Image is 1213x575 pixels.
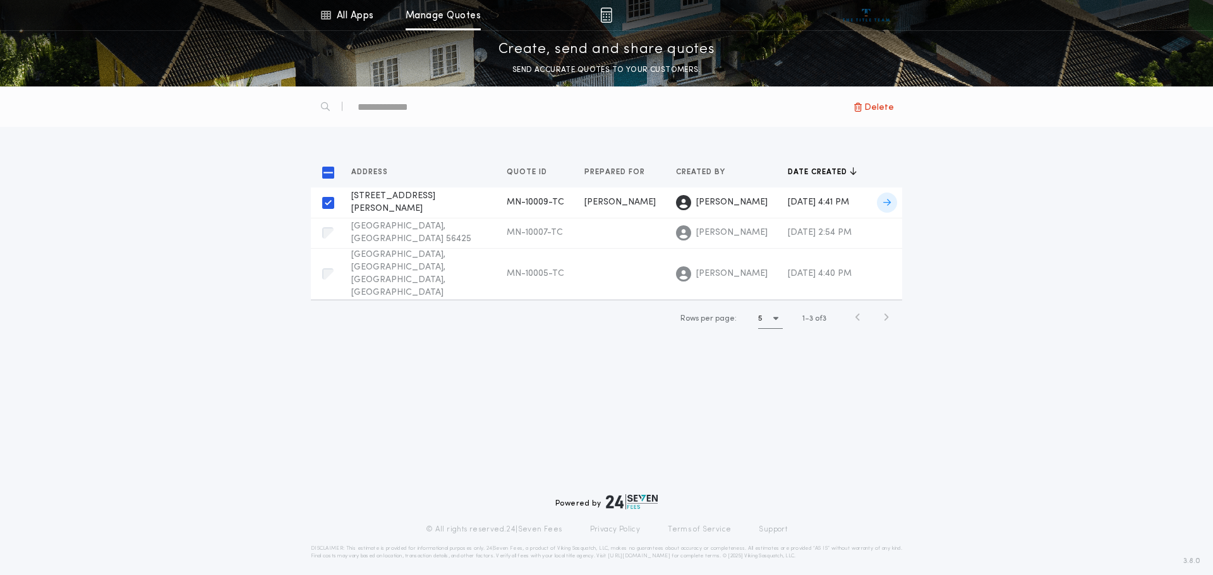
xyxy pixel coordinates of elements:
[512,64,701,76] p: SEND ACCURATE QUOTES TO YOUR CUSTOMERS.
[809,315,813,323] span: 3
[507,198,564,207] span: MN-10009-TC
[845,95,902,118] button: Delete
[351,250,445,297] span: [GEOGRAPHIC_DATA], [GEOGRAPHIC_DATA], [GEOGRAPHIC_DATA], [GEOGRAPHIC_DATA]
[676,166,735,179] button: Created by
[584,198,656,207] span: [PERSON_NAME]
[788,166,857,179] button: Date created
[584,167,648,177] span: Prepared for
[668,525,731,535] a: Terms of Service
[788,198,849,207] span: [DATE] 4:41 PM
[600,8,612,23] img: img
[311,545,902,560] p: DISCLAIMER: This estimate is provided for informational purposes only. 24|Seven Fees, a product o...
[555,494,658,509] div: Powered by
[351,191,435,213] span: [STREET_ADDRESS][PERSON_NAME]
[507,167,550,177] span: Quote ID
[864,100,894,114] span: Delete
[843,9,890,21] img: vs-icon
[759,525,787,535] a: Support
[351,166,397,179] button: Address
[590,525,641,535] a: Privacy Policy
[696,268,768,280] span: [PERSON_NAME]
[676,167,728,177] span: Created by
[802,315,805,323] span: 1
[507,166,557,179] button: Quote ID
[758,309,783,329] button: 5
[507,228,563,237] span: MN-10007-TC
[696,227,768,239] span: [PERSON_NAME]
[351,222,471,244] span: [GEOGRAPHIC_DATA], [GEOGRAPHIC_DATA] 56425
[788,269,852,278] span: [DATE] 4:40 PM
[696,196,768,209] span: [PERSON_NAME]
[815,313,826,324] span: of 3
[788,228,852,237] span: [DATE] 2:54 PM
[1183,555,1200,567] span: 3.8.0
[507,269,564,278] span: MN-10005-TC
[426,525,562,535] p: © All rights reserved. 24|Seven Fees
[758,312,763,325] h1: 5
[608,554,670,559] a: [URL][DOMAIN_NAME]
[788,167,850,177] span: Date created
[351,167,390,177] span: Address
[680,315,737,323] span: Rows per page:
[606,494,658,509] img: logo
[498,40,715,60] p: Create, send and share quotes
